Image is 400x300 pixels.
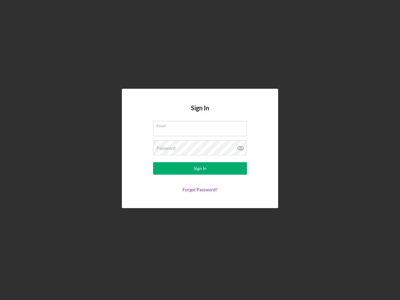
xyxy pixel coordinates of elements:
button: Sign In [153,162,247,175]
label: Email [157,121,247,128]
div: Sign In [194,162,207,175]
label: Password [157,146,176,151]
h4: Sign In [191,104,209,121]
a: Forgot Password? [182,187,217,192]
